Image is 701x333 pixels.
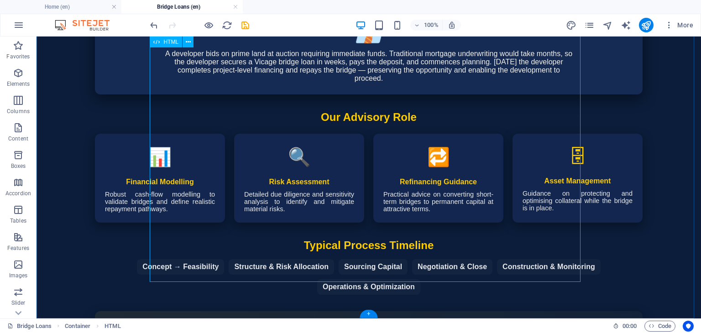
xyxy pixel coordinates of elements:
[410,20,443,31] button: 100%
[11,299,26,307] p: Slider
[639,18,654,32] button: publish
[10,217,26,224] p: Tables
[360,310,377,318] div: +
[105,321,120,332] span: Click to select. Double-click to edit
[149,20,159,31] i: Undo: Change HTML (Ctrl+Z)
[6,53,30,60] p: Favorites
[7,80,30,88] p: Elements
[424,20,439,31] h6: 100%
[7,108,30,115] p: Columns
[623,321,637,332] span: 00 00
[65,321,120,332] nav: breadcrumb
[613,321,637,332] h6: Session time
[5,190,31,197] p: Accordion
[683,321,694,332] button: Usercentrics
[148,20,159,31] button: undo
[649,321,671,332] span: Code
[240,20,251,31] i: Save (Ctrl+S)
[584,20,595,31] button: pages
[621,20,631,31] i: AI Writer
[163,39,178,45] span: HTML
[584,20,595,31] i: Pages (Ctrl+Alt+S)
[7,245,29,252] p: Features
[661,18,697,32] button: More
[9,272,28,279] p: Images
[8,135,28,142] p: Content
[641,20,651,31] i: Publish
[621,20,632,31] button: text_generator
[7,321,52,332] a: Click to cancel selection. Double-click to open Pages
[52,20,121,31] img: Editor Logo
[566,20,576,31] i: Design (Ctrl+Alt+Y)
[566,20,577,31] button: design
[221,20,232,31] button: reload
[11,162,26,170] p: Boxes
[222,20,232,31] i: Reload page
[629,323,630,329] span: :
[240,20,251,31] button: save
[664,21,693,30] span: More
[65,321,90,332] span: Click to select. Double-click to edit
[602,20,613,31] button: navigator
[121,2,243,12] h4: Bridge Loans (en)
[448,21,456,29] i: On resize automatically adjust zoom level to fit chosen device.
[644,321,675,332] button: Code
